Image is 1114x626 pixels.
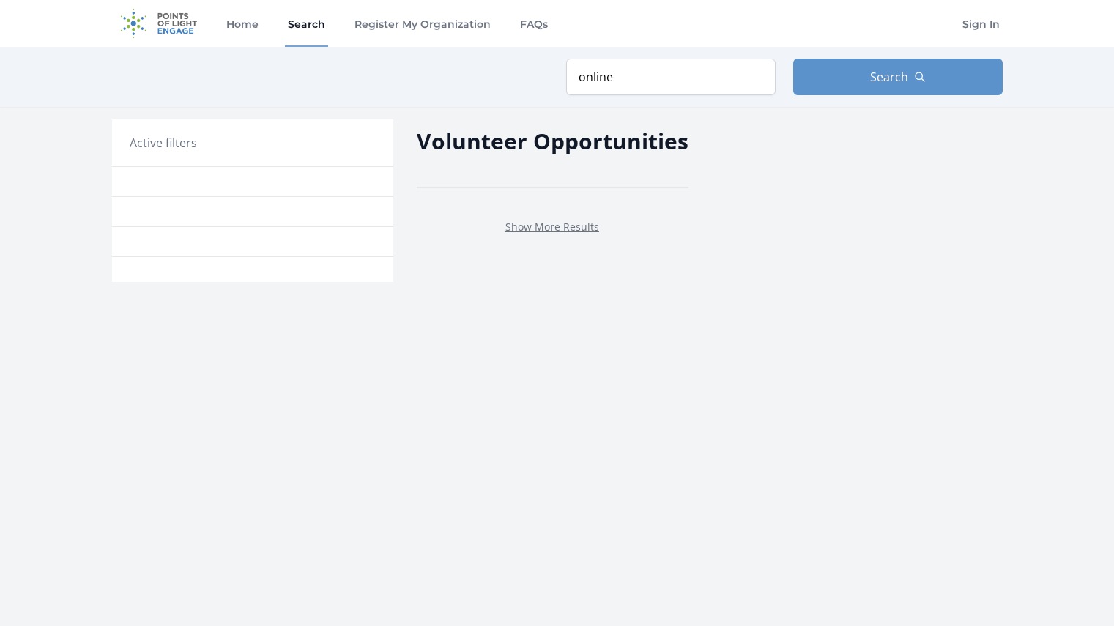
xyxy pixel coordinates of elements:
span: Search [870,68,908,86]
input: Location [566,59,776,95]
h2: Volunteer Opportunities [417,124,688,157]
button: Search [793,59,1003,95]
h3: Active filters [130,134,197,152]
a: Show More Results [505,220,599,234]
